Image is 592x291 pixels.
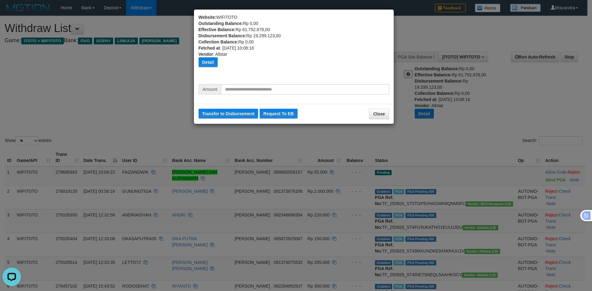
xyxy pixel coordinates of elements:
[199,33,247,38] b: Disbursement Balance:
[199,39,239,44] b: Collection Balance:
[199,109,258,119] button: Transfer to Disbursement
[199,57,218,67] button: Detail
[199,27,236,32] b: Effective Balance:
[199,21,243,26] b: Outstanding Balance:
[199,15,216,20] b: Website:
[260,109,298,119] button: Request To EB
[199,84,221,95] span: Amount
[369,109,389,119] button: Close
[199,52,213,57] b: Vendor
[2,2,21,21] button: Open LiveChat chat widget
[199,46,220,51] b: Fetched at
[199,14,389,84] div: WIFITOTO Rp 0,00 Rp 61.752.878,00 Rp 19.299.123,00 Rp 0,00 : [DATE] 10:08:16 : Allstar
